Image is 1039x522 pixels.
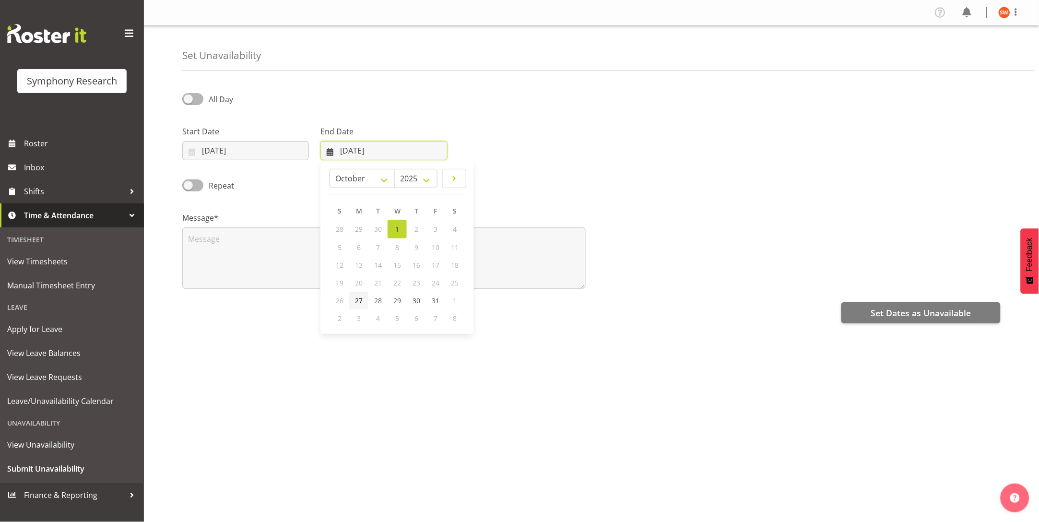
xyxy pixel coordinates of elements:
input: Click to select... [320,141,447,160]
span: 3 [357,314,361,323]
span: Inbox [24,160,139,175]
a: 29 [388,292,407,309]
label: End Date [320,126,447,137]
span: 13 [355,261,363,270]
a: View Unavailability [2,433,142,457]
span: 15 [393,261,401,270]
span: Submit Unavailability [7,462,137,476]
span: 31 [432,296,439,305]
a: View Leave Balances [2,341,142,365]
div: Symphony Research [27,74,117,88]
span: 20 [355,278,363,287]
a: Leave/Unavailability Calendar [2,389,142,413]
span: 6 [414,314,418,323]
span: 8 [395,243,399,252]
span: Set Dates as Unavailable [871,307,971,319]
span: Shifts [24,184,125,199]
span: 10 [432,243,439,252]
span: Feedback [1026,238,1034,272]
h4: Set Unavailability [182,50,261,61]
img: Rosterit website logo [7,24,86,43]
span: 4 [376,314,380,323]
span: Leave/Unavailability Calendar [7,394,137,408]
button: Feedback - Show survey [1021,228,1039,294]
a: View Timesheets [2,249,142,273]
span: W [394,206,401,215]
span: Time & Attendance [24,208,125,223]
span: 27 [355,296,363,305]
span: S [338,206,342,215]
a: Submit Unavailability [2,457,142,481]
img: help-xxl-2.png [1010,493,1020,503]
span: T [414,206,418,215]
span: 11 [451,243,459,252]
span: Manual Timesheet Entry [7,278,137,293]
span: View Timesheets [7,254,137,269]
a: 28 [368,292,388,309]
a: 27 [349,292,368,309]
a: Manual Timesheet Entry [2,273,142,297]
span: 26 [336,296,343,305]
span: 25 [451,278,459,287]
span: All Day [209,94,233,105]
span: 30 [413,296,420,305]
a: 31 [426,292,445,309]
span: S [453,206,457,215]
span: Apply for Leave [7,322,137,336]
span: Finance & Reporting [24,488,125,502]
span: 28 [374,296,382,305]
img: shannon-whelan11890.jpg [999,7,1010,18]
button: Set Dates as Unavailable [841,302,1001,323]
span: F [434,206,437,215]
span: 5 [338,243,342,252]
span: 5 [395,314,399,323]
a: 30 [407,292,426,309]
span: 17 [432,261,439,270]
span: View Unavailability [7,438,137,452]
span: 18 [451,261,459,270]
span: M [356,206,362,215]
span: 7 [434,314,437,323]
span: 4 [453,225,457,234]
span: 12 [336,261,343,270]
span: 29 [393,296,401,305]
span: 19 [336,278,343,287]
span: 1 [453,296,457,305]
span: 14 [374,261,382,270]
span: 1 [395,225,399,234]
span: 30 [374,225,382,234]
span: View Leave Requests [7,370,137,384]
span: 2 [414,225,418,234]
span: 23 [413,278,420,287]
span: 21 [374,278,382,287]
div: Unavailability [2,413,142,433]
span: Repeat [203,180,234,191]
span: 24 [432,278,439,287]
span: 6 [357,243,361,252]
span: 3 [434,225,437,234]
span: 2 [338,314,342,323]
span: 7 [376,243,380,252]
label: Start Date [182,126,309,137]
span: 16 [413,261,420,270]
label: Message* [182,212,586,224]
div: Timesheet [2,230,142,249]
span: 29 [355,225,363,234]
div: Leave [2,297,142,317]
span: 9 [414,243,418,252]
input: Click to select... [182,141,309,160]
span: 22 [393,278,401,287]
span: Roster [24,136,139,151]
span: View Leave Balances [7,346,137,360]
a: Apply for Leave [2,317,142,341]
a: View Leave Requests [2,365,142,389]
span: 8 [453,314,457,323]
span: T [376,206,380,215]
span: 28 [336,225,343,234]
